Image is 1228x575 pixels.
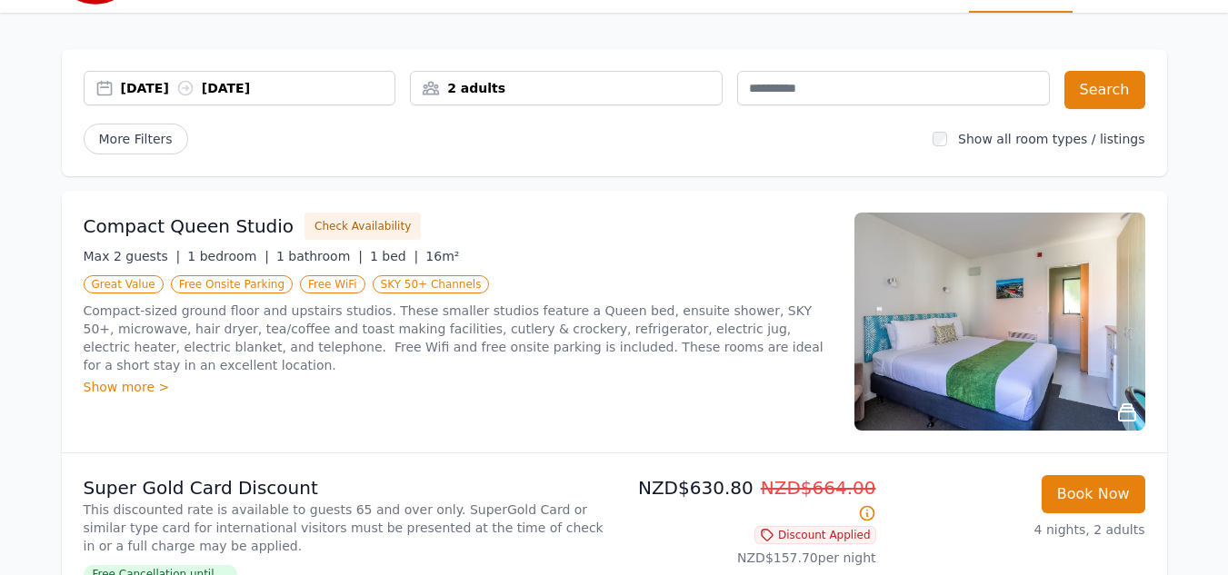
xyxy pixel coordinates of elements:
div: 2 adults [411,79,722,97]
button: Book Now [1042,475,1145,513]
button: Check Availability [305,213,421,240]
span: NZD$664.00 [761,477,876,499]
span: Great Value [84,275,164,293]
p: NZD$630.80 [622,475,876,526]
span: 16m² [425,249,459,263]
h3: Compact Queen Studio [84,213,295,239]
p: 4 nights, 2 adults [891,520,1145,539]
label: Show all room types / listings [958,132,1144,146]
span: More Filters [84,124,188,154]
span: Free Onsite Parking [171,275,293,293]
p: NZD$157.70 per night [622,549,876,567]
div: Show more > [84,378,833,396]
p: Compact-sized ground floor and upstairs studios. These smaller studios feature a Queen bed, ensui... [84,302,833,374]
span: Max 2 guests | [84,249,181,263]
span: 1 bed | [370,249,418,263]
span: Discount Applied [754,526,876,544]
div: [DATE] [DATE] [121,79,395,97]
span: 1 bedroom | [187,249,269,263]
span: SKY 50+ Channels [373,275,490,293]
p: This discounted rate is available to guests 65 and over only. SuperGold Card or similar type card... [84,501,607,555]
span: Free WiFi [300,275,365,293]
p: Super Gold Card Discount [84,475,607,501]
button: Search [1064,71,1145,109]
span: 1 bathroom | [276,249,363,263]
